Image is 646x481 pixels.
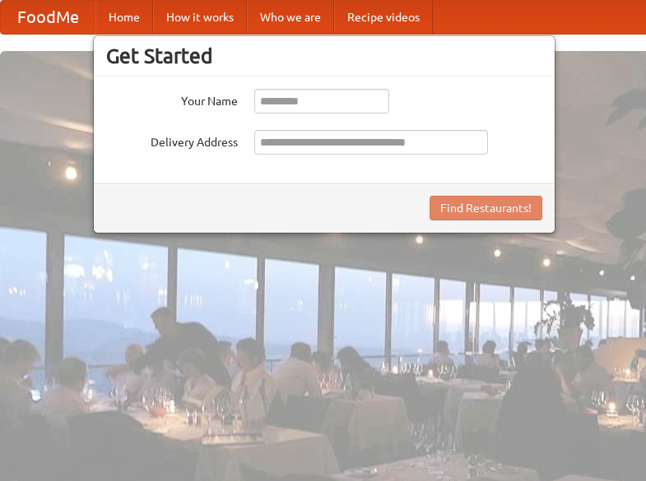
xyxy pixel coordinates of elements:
[334,1,433,34] a: Recipe videos
[153,1,247,34] a: How it works
[430,196,542,220] button: Find Restaurants!
[106,130,238,150] label: Delivery Address
[106,89,238,109] label: Your Name
[247,1,334,34] a: Who we are
[1,1,95,34] a: FoodMe
[95,1,153,34] a: Home
[106,44,542,68] h3: Get Started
